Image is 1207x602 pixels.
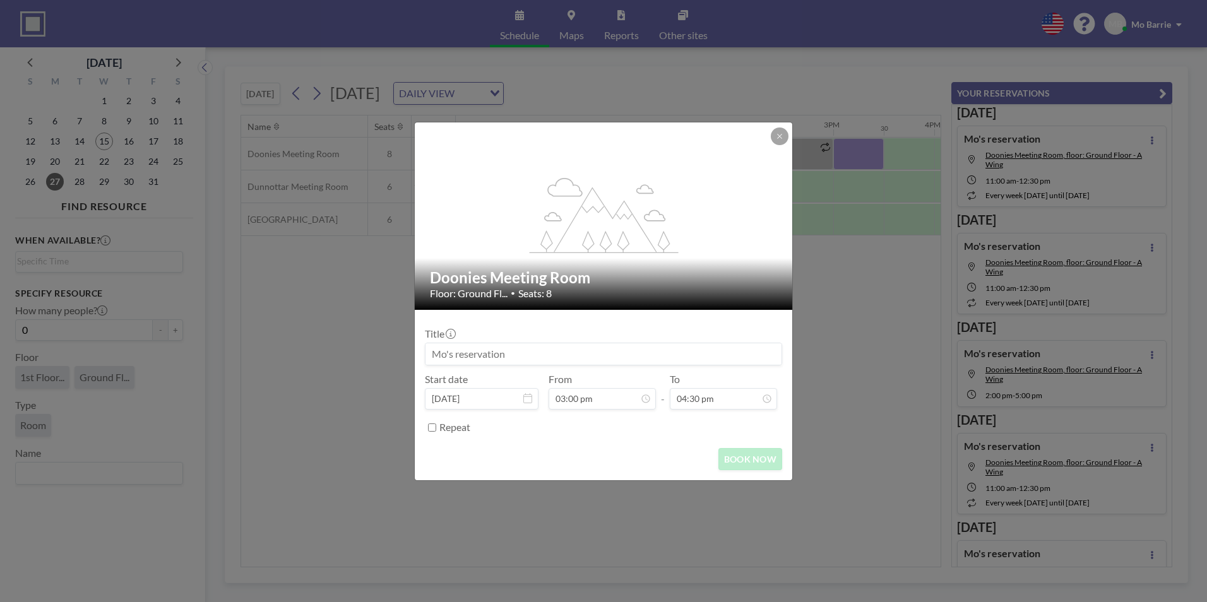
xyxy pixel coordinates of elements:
[425,328,455,340] label: Title
[430,287,508,300] span: Floor: Ground Fl...
[718,448,782,470] button: BOOK NOW
[549,373,572,386] label: From
[661,377,665,405] span: -
[670,373,680,386] label: To
[439,421,470,434] label: Repeat
[530,177,679,252] g: flex-grow: 1.2;
[430,268,778,287] h2: Doonies Meeting Room
[425,373,468,386] label: Start date
[518,287,552,300] span: Seats: 8
[511,288,515,298] span: •
[425,343,782,365] input: Mo's reservation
